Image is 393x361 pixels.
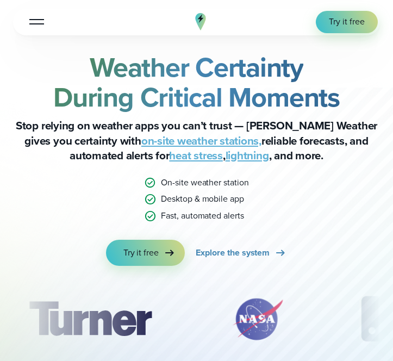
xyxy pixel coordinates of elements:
[106,240,185,266] a: Try it free
[220,292,296,346] div: 2 of 12
[329,16,365,28] span: Try it free
[53,47,340,117] strong: Weather Certainty During Critical Moments
[169,147,222,164] a: heat stress
[13,292,167,346] div: 1 of 12
[161,210,244,222] p: Fast, automated alerts
[13,119,380,164] p: Stop relying on weather apps you can’t trust — [PERSON_NAME] Weather gives you certainty with rel...
[196,247,270,259] span: Explore the system
[13,292,380,352] div: slideshow
[220,292,296,346] img: NASA.svg
[123,247,159,259] span: Try it free
[196,240,287,266] a: Explore the system
[161,193,244,206] p: Desktop & mobile app
[226,147,269,164] a: lightning
[161,177,249,189] p: On-site weather station
[316,11,378,33] a: Try it free
[13,292,167,346] img: Turner-Construction_1.svg
[141,133,261,149] a: on-site weather stations,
